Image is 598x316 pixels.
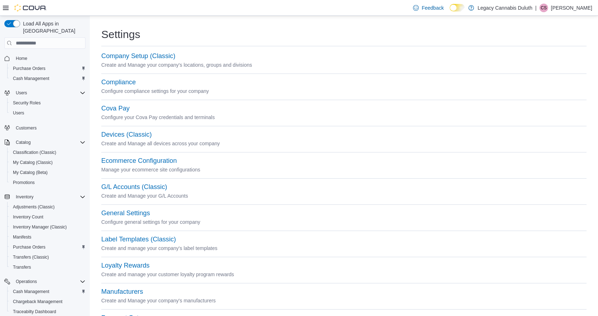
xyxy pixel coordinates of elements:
[10,253,52,261] a: Transfers (Classic)
[13,224,67,230] span: Inventory Manager (Classic)
[7,74,88,84] button: Cash Management
[13,180,35,185] span: Promotions
[13,123,85,132] span: Customers
[16,56,27,61] span: Home
[1,122,88,133] button: Customers
[10,233,34,241] a: Manifests
[13,160,53,165] span: My Catalog (Classic)
[7,222,88,232] button: Inventory Manager (Classic)
[10,74,85,83] span: Cash Management
[535,4,537,12] p: |
[13,299,62,305] span: Chargeback Management
[10,148,59,157] a: Classification (Classic)
[101,105,130,112] button: Cova Pay
[101,79,136,86] button: Compliance
[13,89,85,97] span: Users
[10,178,85,187] span: Promotions
[10,203,57,211] a: Adjustments (Classic)
[13,309,56,315] span: Traceabilty Dashboard
[10,243,85,251] span: Purchase Orders
[10,213,46,221] a: Inventory Count
[1,192,88,202] button: Inventory
[10,64,48,73] a: Purchase Orders
[101,183,167,191] button: G/L Accounts (Classic)
[478,4,533,12] p: Legacy Cannabis Duluth
[16,279,37,284] span: Operations
[10,64,85,73] span: Purchase Orders
[13,76,49,81] span: Cash Management
[10,99,85,107] span: Security Roles
[101,218,587,226] p: Configure general settings for your company
[1,137,88,147] button: Catalog
[14,4,47,11] img: Cova
[13,289,49,294] span: Cash Management
[7,168,88,178] button: My Catalog (Beta)
[10,74,52,83] a: Cash Management
[7,63,88,74] button: Purchase Orders
[10,307,59,316] a: Traceabilty Dashboard
[10,203,85,211] span: Adjustments (Classic)
[16,125,37,131] span: Customers
[13,66,46,71] span: Purchase Orders
[7,297,88,307] button: Chargeback Management
[10,109,85,117] span: Users
[10,99,43,107] a: Security Roles
[13,54,85,63] span: Home
[101,244,587,253] p: Create and manage your company's label templates
[16,90,27,96] span: Users
[10,243,48,251] a: Purchase Orders
[10,233,85,241] span: Manifests
[13,244,46,250] span: Purchase Orders
[7,178,88,188] button: Promotions
[10,178,38,187] a: Promotions
[13,214,43,220] span: Inventory Count
[13,234,31,240] span: Manifests
[101,209,150,217] button: General Settings
[7,287,88,297] button: Cash Management
[13,204,55,210] span: Adjustments (Classic)
[7,242,88,252] button: Purchase Orders
[13,277,40,286] button: Operations
[13,170,48,175] span: My Catalog (Beta)
[101,165,587,174] p: Manage your ecommerce site configurations
[13,110,24,116] span: Users
[7,157,88,168] button: My Catalog (Classic)
[101,52,175,60] button: Company Setup (Classic)
[101,87,587,95] p: Configure compliance settings for your company
[1,53,88,63] button: Home
[101,192,587,200] p: Create and Manage your G/L Accounts
[101,113,587,122] p: Configure your Cova Pay credentials and terminals
[101,296,587,305] p: Create and Manage your company's manufacturers
[13,54,30,63] a: Home
[13,193,36,201] button: Inventory
[13,138,85,147] span: Catalog
[13,254,49,260] span: Transfers (Classic)
[101,262,149,269] button: Loyalty Rewards
[541,4,547,12] span: CS
[101,157,177,165] button: Ecommerce Configuration
[10,148,85,157] span: Classification (Classic)
[410,1,446,15] a: Feedback
[422,4,444,11] span: Feedback
[10,158,56,167] a: My Catalog (Classic)
[101,270,587,279] p: Create and manage your customer loyalty program rewards
[101,139,587,148] p: Create and Manage all devices across your company
[10,213,85,221] span: Inventory Count
[101,236,176,243] button: Label Templates (Classic)
[10,307,85,316] span: Traceabilty Dashboard
[450,4,465,11] input: Dark Mode
[10,263,85,272] span: Transfers
[16,140,31,145] span: Catalog
[101,288,143,296] button: Manufacturers
[101,61,587,69] p: Create and Manage your company's locations, groups and divisions
[539,4,548,12] div: Calvin Stuart
[101,27,140,42] h1: Settings
[10,158,85,167] span: My Catalog (Classic)
[10,253,85,261] span: Transfers (Classic)
[13,100,41,106] span: Security Roles
[7,108,88,118] button: Users
[16,194,33,200] span: Inventory
[10,109,27,117] a: Users
[13,89,30,97] button: Users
